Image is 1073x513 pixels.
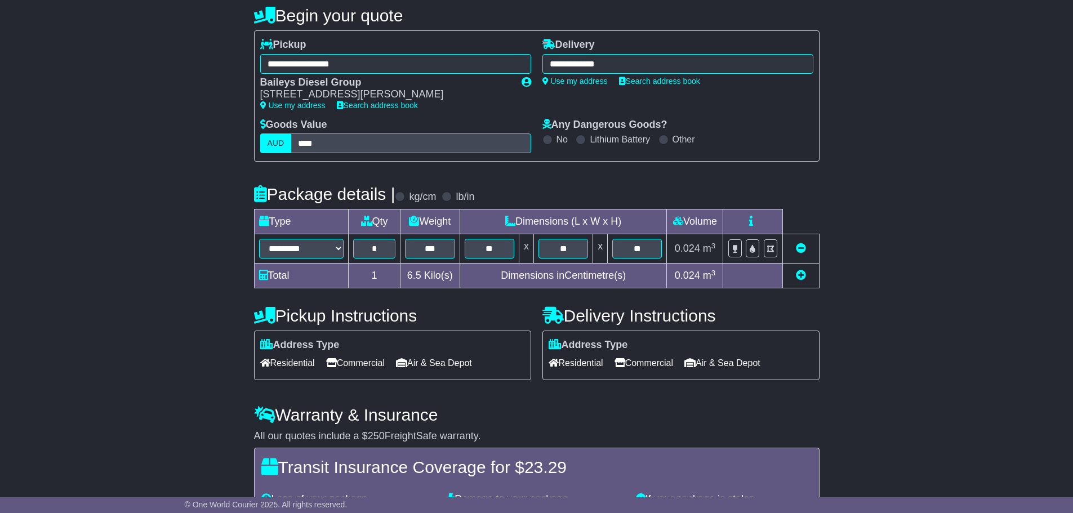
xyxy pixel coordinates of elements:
[260,354,315,372] span: Residential
[407,270,421,281] span: 6.5
[396,354,472,372] span: Air & Sea Depot
[590,134,650,145] label: Lithium Battery
[593,234,608,264] td: x
[673,134,695,145] label: Other
[337,101,418,110] a: Search address book
[675,243,700,254] span: 0.024
[326,354,385,372] span: Commercial
[703,270,716,281] span: m
[711,269,716,277] sup: 3
[443,493,630,506] div: Damage to your package
[260,339,340,351] label: Address Type
[667,209,723,234] td: Volume
[261,458,812,476] h4: Transit Insurance Coverage for $
[542,39,595,51] label: Delivery
[400,209,460,234] td: Weight
[349,209,400,234] td: Qty
[556,134,568,145] label: No
[711,242,716,250] sup: 3
[456,191,474,203] label: lb/in
[460,264,667,288] td: Dimensions in Centimetre(s)
[549,354,603,372] span: Residential
[254,264,349,288] td: Total
[519,234,534,264] td: x
[630,493,818,506] div: If your package is stolen
[260,119,327,131] label: Goods Value
[368,430,385,441] span: 250
[615,354,673,372] span: Commercial
[260,77,510,89] div: Baileys Diesel Group
[542,306,820,325] h4: Delivery Instructions
[185,500,348,509] span: © One World Courier 2025. All rights reserved.
[796,270,806,281] a: Add new item
[254,405,820,424] h4: Warranty & Insurance
[619,77,700,86] a: Search address book
[349,264,400,288] td: 1
[260,88,510,101] div: [STREET_ADDRESS][PERSON_NAME]
[684,354,760,372] span: Air & Sea Depot
[549,339,628,351] label: Address Type
[260,101,326,110] a: Use my address
[260,39,306,51] label: Pickup
[254,185,395,203] h4: Package details |
[675,270,700,281] span: 0.024
[254,209,349,234] td: Type
[703,243,716,254] span: m
[260,133,292,153] label: AUD
[542,119,667,131] label: Any Dangerous Goods?
[254,430,820,443] div: All our quotes include a $ FreightSafe warranty.
[409,191,436,203] label: kg/cm
[524,458,567,476] span: 23.29
[400,264,460,288] td: Kilo(s)
[542,77,608,86] a: Use my address
[460,209,667,234] td: Dimensions (L x W x H)
[796,243,806,254] a: Remove this item
[256,493,443,506] div: Loss of your package
[254,306,531,325] h4: Pickup Instructions
[254,6,820,25] h4: Begin your quote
